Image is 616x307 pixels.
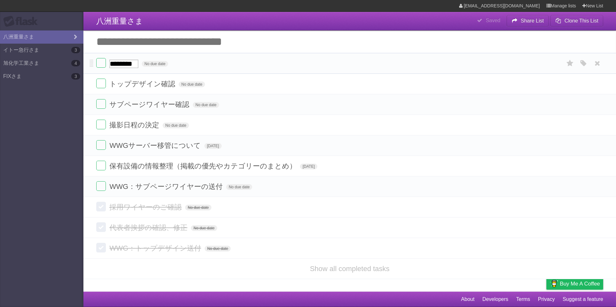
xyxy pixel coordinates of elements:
[71,47,80,53] b: 3
[96,140,106,150] label: Done
[461,293,475,305] a: About
[96,202,106,211] label: Done
[96,243,106,252] label: Done
[191,225,217,231] span: No due date
[538,293,555,305] a: Privacy
[486,18,500,23] b: Saved
[96,79,106,88] label: Done
[71,60,80,66] b: 4
[546,278,603,290] a: Buy me a coffee
[521,18,544,23] b: Share List
[185,205,211,210] span: No due date
[109,224,189,232] span: 代表者挨拶の確認、修正
[96,222,106,232] label: Done
[71,73,80,80] b: 3
[205,246,231,252] span: No due date
[564,58,576,69] label: Star task
[109,100,191,108] span: サブページワイヤー確認
[507,15,549,27] button: Share List
[96,161,106,170] label: Done
[163,123,189,128] span: No due date
[142,61,168,67] span: No due date
[204,143,222,149] span: [DATE]
[96,99,106,109] label: Done
[564,18,598,23] b: Clone This List
[550,15,603,27] button: Clone This List
[179,81,205,87] span: No due date
[516,293,530,305] a: Terms
[560,278,600,289] span: Buy me a coffee
[109,141,202,149] span: WWGサーバー移管について
[109,80,177,88] span: トップデザイン確認
[310,265,389,273] a: Show all completed tasks
[300,164,317,169] span: [DATE]
[563,293,603,305] a: Suggest a feature
[550,278,558,289] img: Buy me a coffee
[96,17,143,25] span: 八洲重量さま
[193,102,219,108] span: No due date
[3,16,42,27] div: Flask
[96,58,106,68] label: Done
[109,183,224,191] span: WWG：サブページワイヤーの送付
[109,121,161,129] span: 撮影日程の決定
[482,293,508,305] a: Developers
[109,244,203,252] span: WWG：トップデザイン送付
[96,120,106,129] label: Done
[96,181,106,191] label: Done
[109,162,298,170] span: 保有設備の情報整理（掲載の優先やカテゴリーのまとめ）
[109,203,183,211] span: 採用ワイヤーのご確認
[226,184,252,190] span: No due date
